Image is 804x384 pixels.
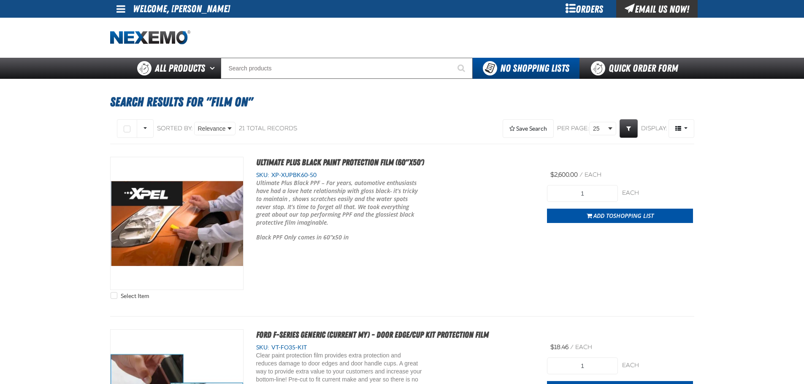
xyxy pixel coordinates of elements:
div: each [622,362,693,370]
button: Rows selection options [137,119,154,138]
span: 25 [593,124,606,133]
span: Sorted By: [157,125,193,132]
span: $18.46 [550,344,568,351]
span: Display: [641,125,667,132]
span: No Shopping Lists [500,62,569,74]
a: Ford F-Series Generic (Current MY) - Door Edge/Cup Kit Protection Film [256,330,489,340]
span: All Products [155,61,205,76]
img: Ultimate Plus Black Paint Protection Film (60"x50') [111,157,243,290]
span: / [579,171,583,178]
a: Home [110,30,190,45]
button: You do not have available Shopping Lists. Open to Create a New List [473,58,579,79]
span: Shopping List [613,212,654,220]
div: SKU: [256,171,535,179]
span: Save Search [516,125,547,132]
input: Product Quantity [547,357,618,374]
button: Open All Products pages [207,58,221,79]
span: XP-XUPBK60-50 [269,172,317,178]
p: Ultimate Plus Black PPF – For years, automotive enthusiasts have had a love hate relationship wit... [256,179,423,227]
span: Add to [593,212,654,220]
button: Add toShopping List [547,209,693,223]
a: Expand or Collapse Grid Filters [620,119,638,138]
div: each [622,189,693,197]
a: Quick Order Form [579,58,694,79]
label: Select Item [111,292,149,300]
span: each [585,171,601,178]
input: Search [221,58,473,79]
div: 21 total records [239,125,297,133]
span: Relevance [198,124,226,133]
img: Nexemo logo [110,30,190,45]
span: Product Grid Views Toolbar [669,120,694,137]
button: Product Grid Views Toolbar [669,119,694,138]
a: Ultimate Plus Black Paint Protection Film (60"x50') [256,157,424,167]
button: Start Searching [452,58,473,79]
div: SKU: [256,344,535,352]
span: VT-FO35-KIT [269,344,307,351]
span: $2,600.00 [550,171,578,178]
span: Per page: [557,125,589,133]
span: each [575,344,592,351]
h1: Search Results for "FILM ON" [110,91,694,113]
input: Product Quantity [547,185,618,202]
input: Select Item [111,292,117,299]
p: Black PPF Only comes in 60”x50 in [256,234,423,242]
: View Details of the Ultimate Plus Black Paint Protection Film (60"x50') [111,157,243,290]
button: Expand or Collapse Saved Search drop-down to save a search query [503,119,554,138]
span: / [570,344,574,351]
